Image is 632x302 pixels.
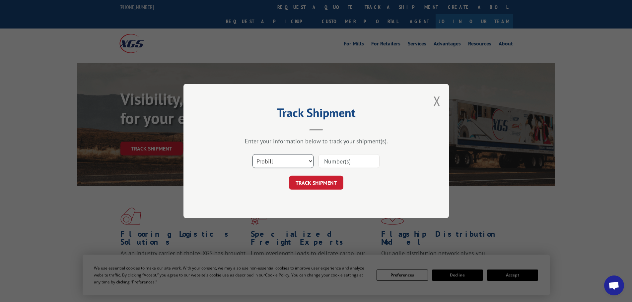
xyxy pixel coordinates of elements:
[217,108,416,121] h2: Track Shipment
[289,176,343,190] button: TRACK SHIPMENT
[604,275,624,295] div: Open chat
[217,137,416,145] div: Enter your information below to track your shipment(s).
[318,154,380,168] input: Number(s)
[433,92,441,110] button: Close modal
